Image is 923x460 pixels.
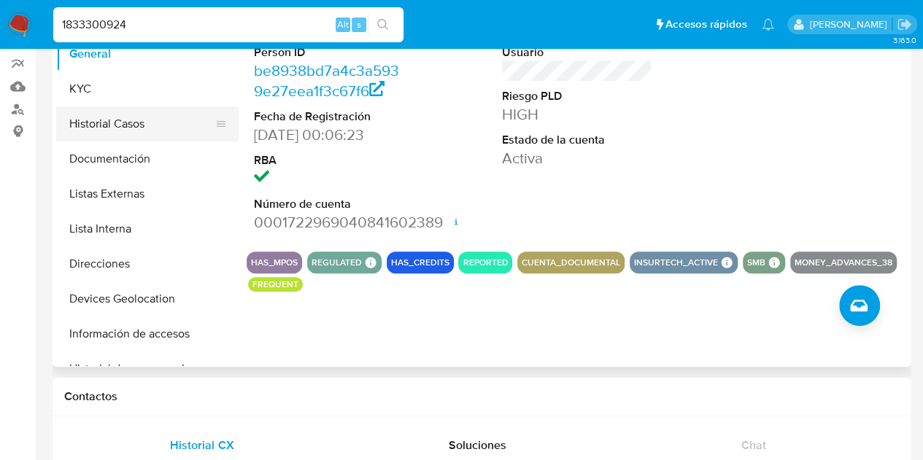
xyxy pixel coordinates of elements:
[56,281,239,316] button: Devices Geolocation
[502,132,653,148] dt: Estado de la cuenta
[56,246,239,281] button: Direcciones
[56,71,239,106] button: KYC
[254,212,405,233] dd: 0001722969040841602389
[502,44,653,61] dt: Usuario
[502,104,653,125] dd: HIGH
[449,437,506,453] span: Soluciones
[56,176,239,211] button: Listas Externas
[56,211,239,246] button: Lista Interna
[56,36,239,71] button: General
[254,152,405,168] dt: RBA
[56,141,239,176] button: Documentación
[56,316,239,351] button: Información de accesos
[56,351,239,386] button: Historial de conversaciones
[254,196,405,212] dt: Número de cuenta
[665,17,747,32] span: Accesos rápidos
[741,437,766,453] span: Chat
[337,17,349,31] span: Alt
[170,437,233,453] span: Historial CX
[502,148,653,168] dd: Activa
[254,44,405,61] dt: Person ID
[56,106,227,141] button: Historial Casos
[53,15,403,34] input: Buscar usuario o caso...
[64,389,900,404] h1: Contactos
[762,18,774,31] a: Notificaciones
[254,60,399,101] a: be8938bd7a4c3a5939e27eea1f3c67f6
[502,88,653,104] dt: Riesgo PLD
[368,15,398,35] button: search-icon
[254,125,405,145] dd: [DATE] 00:06:23
[357,17,361,31] span: s
[809,17,892,31] p: loui.hernandezrodriguez@mercadolibre.com.mx
[892,34,916,46] span: 3.163.0
[897,17,912,32] a: Salir
[254,109,405,125] dt: Fecha de Registración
